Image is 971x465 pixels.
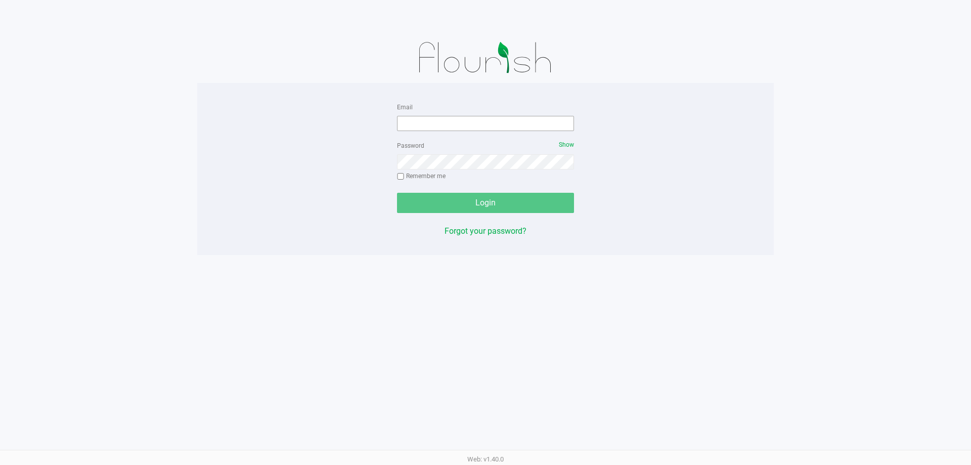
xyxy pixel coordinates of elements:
span: Web: v1.40.0 [467,455,504,463]
button: Forgot your password? [445,225,526,237]
span: Show [559,141,574,148]
label: Email [397,103,413,112]
label: Remember me [397,172,446,181]
input: Remember me [397,173,404,180]
label: Password [397,141,424,150]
